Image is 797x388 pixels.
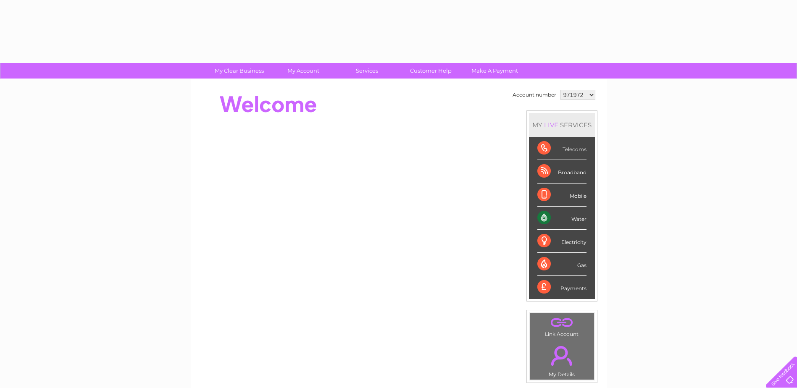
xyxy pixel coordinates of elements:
[529,339,594,380] td: My Details
[529,113,595,137] div: MY SERVICES
[537,207,587,230] div: Water
[268,63,338,79] a: My Account
[542,121,560,129] div: LIVE
[205,63,274,79] a: My Clear Business
[460,63,529,79] a: Make A Payment
[532,315,592,330] a: .
[537,160,587,183] div: Broadband
[537,253,587,276] div: Gas
[537,184,587,207] div: Mobile
[537,230,587,253] div: Electricity
[529,313,594,339] td: Link Account
[510,88,558,102] td: Account number
[537,137,587,160] div: Telecoms
[537,276,587,299] div: Payments
[532,341,592,370] a: .
[332,63,402,79] a: Services
[396,63,466,79] a: Customer Help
